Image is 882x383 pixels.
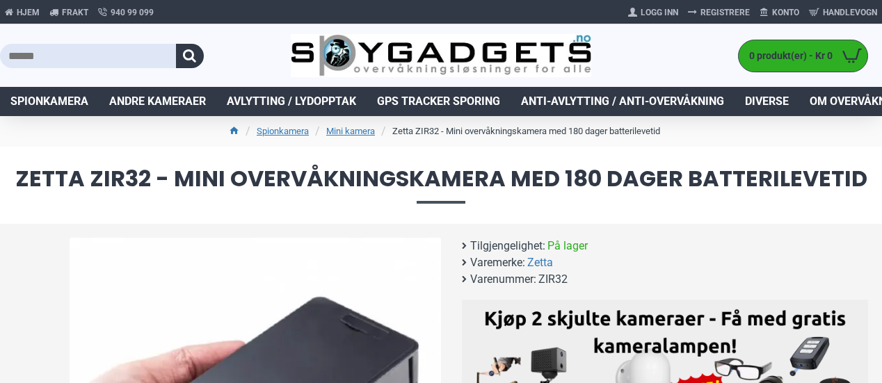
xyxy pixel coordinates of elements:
span: Hjem [17,6,40,19]
a: Registrere [683,1,755,24]
a: Avlytting / Lydopptak [216,87,367,116]
span: Avlytting / Lydopptak [227,93,356,110]
a: Konto [755,1,804,24]
span: GPS Tracker Sporing [377,93,500,110]
span: Zetta ZIR32 - Mini overvåkningskamera med 180 dager batterilevetid [14,168,868,203]
a: 0 produkt(er) - Kr 0 [739,40,867,72]
a: Spionkamera [257,124,309,138]
span: Andre kameraer [109,93,206,110]
b: Varemerke: [470,254,525,271]
span: ZIR32 [538,271,568,288]
a: Mini kamera [326,124,375,138]
a: Anti-avlytting / Anti-overvåkning [511,87,735,116]
a: GPS Tracker Sporing [367,87,511,116]
span: Konto [772,6,799,19]
span: Spionkamera [10,93,88,110]
span: Diverse [745,93,789,110]
img: SpyGadgets.no [291,34,591,77]
span: Frakt [62,6,88,19]
a: Handlevogn [804,1,882,24]
b: Tilgjengelighet: [470,238,545,254]
span: På lager [547,238,588,254]
a: Logg Inn [623,1,683,24]
a: Zetta [527,254,553,271]
span: Registrere [700,6,750,19]
span: 940 99 099 [111,6,154,19]
span: Logg Inn [641,6,678,19]
a: Andre kameraer [99,87,216,116]
span: Handlevogn [823,6,877,19]
span: 0 produkt(er) - Kr 0 [739,49,836,63]
span: Anti-avlytting / Anti-overvåkning [521,93,724,110]
a: Diverse [735,87,799,116]
b: Varenummer: [470,271,536,288]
